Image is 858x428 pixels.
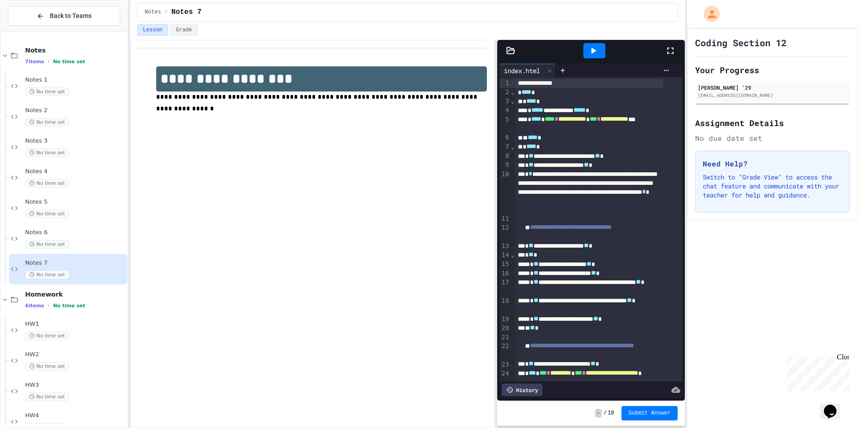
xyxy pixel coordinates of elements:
span: Fold line [510,88,515,96]
span: No time set [25,393,69,401]
span: • [48,58,49,65]
span: HW4 [25,412,126,419]
span: - [595,409,602,418]
div: 16 [499,269,511,278]
button: Grade [170,24,198,36]
span: / [604,410,607,417]
div: 4 [499,106,511,115]
iframe: chat widget [784,353,849,391]
span: 7 items [25,59,44,65]
h2: Your Progress [695,64,850,76]
div: 11 [499,214,511,223]
span: Notes 4 [25,168,126,175]
span: Notes [25,46,126,54]
span: Fold line [510,143,515,150]
div: 1 [499,79,511,88]
div: 18 [499,297,511,315]
div: 2 [499,88,511,97]
div: History [502,384,543,396]
span: Submit Answer [629,410,671,417]
div: 7 [499,143,511,152]
span: Notes 1 [25,76,126,84]
span: Notes 5 [25,198,126,206]
div: 15 [499,260,511,269]
div: 10 [499,170,511,215]
div: 14 [499,251,511,260]
span: HW1 [25,320,126,328]
span: Homework [25,290,126,298]
span: No time set [53,303,85,309]
h1: Coding Section 12 [695,36,787,49]
div: 22 [499,342,511,360]
span: No time set [25,240,69,249]
span: Notes 6 [25,229,126,236]
button: Back to Teams [8,6,120,26]
div: [PERSON_NAME] '29 [698,83,847,92]
span: Notes 3 [25,137,126,145]
span: HW2 [25,351,126,358]
span: Notes [145,9,161,16]
span: Notes 2 [25,107,126,114]
span: No time set [25,271,69,279]
div: 23 [499,360,511,369]
div: No due date set [695,133,850,144]
span: No time set [25,87,69,96]
button: Lesson [137,24,168,36]
div: 17 [499,278,511,297]
div: 8 [499,152,511,161]
span: No time set [25,362,69,371]
h3: Need Help? [703,158,842,169]
div: 6 [499,133,511,142]
div: 13 [499,242,511,251]
div: 9 [499,161,511,170]
div: 3 [499,97,511,106]
span: Notes 7 [25,259,126,267]
span: No time set [25,332,69,340]
span: 10 [608,410,614,417]
span: Fold line [510,97,515,105]
span: No time set [25,118,69,127]
span: / [165,9,168,16]
span: No time set [53,59,85,65]
h2: Assignment Details [695,117,850,129]
span: HW3 [25,381,126,389]
span: No time set [25,179,69,188]
div: index.html [499,66,544,75]
div: 5 [499,115,511,134]
button: Submit Answer [622,406,678,420]
div: 19 [499,315,511,324]
span: Fold line [510,251,515,258]
span: Back to Teams [50,11,92,21]
span: 6 items [25,303,44,309]
div: 21 [499,333,511,342]
div: index.html [499,64,556,77]
div: My Account [694,4,722,24]
span: Notes 7 [171,7,201,17]
div: 24 [499,369,511,388]
span: • [48,302,49,309]
div: 20 [499,324,511,333]
span: No time set [25,210,69,218]
div: 12 [499,223,511,242]
div: Chat with us now!Close [4,4,62,57]
iframe: chat widget [820,392,849,419]
span: No time set [25,148,69,157]
div: [EMAIL_ADDRESS][DOMAIN_NAME] [698,92,847,99]
p: Switch to "Grade View" to access the chat feature and communicate with your teacher for help and ... [703,173,842,200]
